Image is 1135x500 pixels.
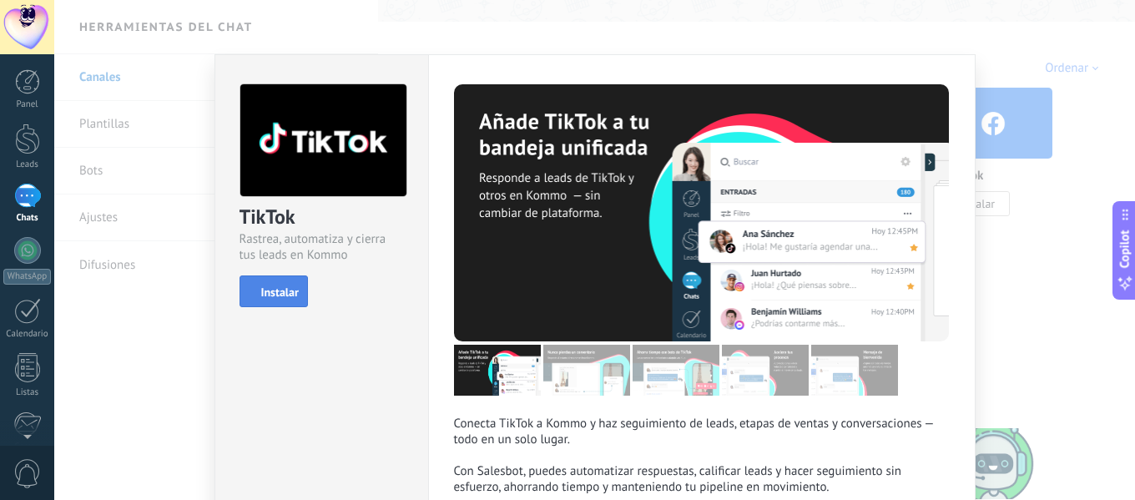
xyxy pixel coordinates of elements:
[3,99,52,110] div: Panel
[633,345,719,396] img: tour_image_5a6429bd645b30cbad6b37ec57274368.png
[3,329,52,340] div: Calendario
[240,84,406,197] img: logo_main.png
[722,345,809,396] img: tour_image_b27f15507c8eef84400d38083097eead.png
[3,269,51,285] div: WhatsApp
[3,213,52,224] div: Chats
[454,345,541,396] img: tour_image_52c4d225fe8a8e108dd4fefbd03e3f1b.png
[3,387,52,398] div: Listas
[3,159,52,170] div: Leads
[240,231,404,263] div: Rastrea, automatiza y cierra tus leads en Kommo
[261,286,299,298] span: Instalar
[543,345,630,396] img: tour_image_ead07a1c21607db92acc591cb125ca68.png
[240,275,308,307] button: Instalar
[240,204,404,231] div: TikTok
[811,345,898,396] img: tour_image_049d0f8c3c9b5fa47387bb2879b6058d.png
[1117,230,1133,268] span: Copilot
